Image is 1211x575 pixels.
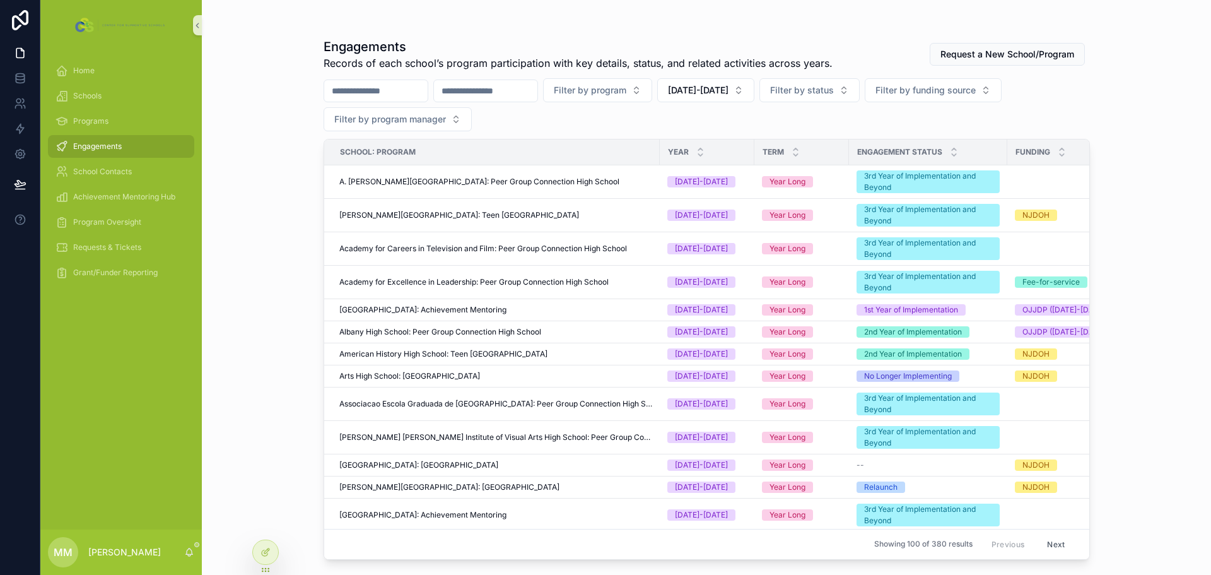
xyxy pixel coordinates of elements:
[857,271,1000,293] a: 3rd Year of Implementation and Beyond
[1038,535,1074,554] button: Next
[940,48,1074,61] span: Request a New School/Program
[874,540,973,550] span: Showing 100 of 380 results
[73,116,108,126] span: Programs
[864,426,992,449] div: 3rd Year of Implementation and Beyond
[48,110,194,133] a: Programs
[554,84,626,97] span: Filter by program
[1015,459,1126,471] a: NJDOH
[864,237,992,260] div: 3rd Year of Implementation and Beyond
[675,348,728,360] div: [DATE]-[DATE]
[339,244,652,254] a: Academy for Careers in Television and Film: Peer Group Connection High School
[1015,304,1126,316] a: OJJDP ([DATE]-[DATE])
[48,211,194,234] a: Program Oversight
[675,210,728,221] div: [DATE]-[DATE]
[339,510,506,520] span: [GEOGRAPHIC_DATA]: Achievement Mentoring
[667,176,747,187] a: [DATE]-[DATE]
[668,84,728,97] span: [DATE]-[DATE]
[762,509,841,521] a: Year Long
[1022,370,1050,382] div: NJDOH
[857,147,942,157] span: Engagement Status
[88,546,161,559] p: [PERSON_NAME]
[762,243,841,254] a: Year Long
[675,276,728,288] div: [DATE]-[DATE]
[1015,210,1126,221] a: NJDOH
[339,244,627,254] span: Academy for Careers in Television and Film: Peer Group Connection High School
[864,304,958,316] div: 1st Year of Implementation
[73,167,132,177] span: School Contacts
[857,460,1000,470] a: --
[865,78,1002,102] button: Select Button
[668,147,689,157] span: Year
[769,432,805,443] div: Year Long
[762,304,841,316] a: Year Long
[762,459,841,471] a: Year Long
[769,176,805,187] div: Year Long
[73,91,102,101] span: Schools
[339,327,652,337] a: Albany High School: Peer Group Connection High School
[769,398,805,410] div: Year Long
[339,177,619,187] span: A. [PERSON_NAME][GEOGRAPHIC_DATA]: Peer Group Connection High School
[339,460,652,470] a: [GEOGRAPHIC_DATA]: [GEOGRAPHIC_DATA]
[675,326,728,338] div: [DATE]-[DATE]
[48,59,194,82] a: Home
[324,38,833,56] h1: Engagements
[339,510,652,520] a: [GEOGRAPHIC_DATA]: Achievement Mentoring
[762,370,841,382] a: Year Long
[762,210,841,221] a: Year Long
[857,237,1000,260] a: 3rd Year of Implementation and Beyond
[667,482,747,493] a: [DATE]-[DATE]
[324,107,472,131] button: Select Button
[73,268,158,278] span: Grant/Funder Reporting
[769,304,805,316] div: Year Long
[48,85,194,107] a: Schools
[1022,482,1050,493] div: NJDOH
[339,432,652,442] a: [PERSON_NAME] [PERSON_NAME] Institute of Visual Arts High School: Peer Group Connection High School
[339,177,652,187] a: A. [PERSON_NAME][GEOGRAPHIC_DATA]: Peer Group Connection High School
[864,482,898,493] div: Relaunch
[667,304,747,316] a: [DATE]-[DATE]
[1015,482,1126,493] a: NJDOH
[864,370,952,382] div: No Longer Implementing
[675,459,728,471] div: [DATE]-[DATE]
[675,176,728,187] div: [DATE]-[DATE]
[73,141,122,151] span: Engagements
[675,432,728,443] div: [DATE]-[DATE]
[54,545,73,560] span: MM
[667,459,747,471] a: [DATE]-[DATE]
[339,482,559,492] span: [PERSON_NAME][GEOGRAPHIC_DATA]: [GEOGRAPHIC_DATA]
[762,326,841,338] a: Year Long
[667,348,747,360] a: [DATE]-[DATE]
[857,482,1000,493] a: Relaunch
[73,15,169,35] img: App logo
[864,393,992,415] div: 3rd Year of Implementation and Beyond
[324,56,833,71] span: Records of each school’s program participation with key details, status, and related activities a...
[339,399,652,409] a: Associacao Escola Graduada de [GEOGRAPHIC_DATA]: Peer Group Connection High School
[759,78,860,102] button: Select Button
[762,482,841,493] a: Year Long
[769,326,805,338] div: Year Long
[857,304,1000,316] a: 1st Year of Implementation
[864,348,962,360] div: 2nd Year of Implementation
[857,370,1000,382] a: No Longer Implementing
[857,204,1000,227] a: 3rd Year of Implementation and Beyond
[667,243,747,254] a: [DATE]-[DATE]
[769,482,805,493] div: Year Long
[864,170,992,193] div: 3rd Year of Implementation and Beyond
[857,170,1000,193] a: 3rd Year of Implementation and Beyond
[769,509,805,521] div: Year Long
[339,460,498,470] span: [GEOGRAPHIC_DATA]: [GEOGRAPHIC_DATA]
[769,243,805,254] div: Year Long
[864,504,992,526] div: 3rd Year of Implementation and Beyond
[675,370,728,382] div: [DATE]-[DATE]
[762,176,841,187] a: Year Long
[1015,326,1126,338] a: OJJDP ([DATE]-[DATE])
[667,432,747,443] a: [DATE]-[DATE]
[875,84,976,97] span: Filter by funding source
[48,261,194,284] a: Grant/Funder Reporting
[48,135,194,158] a: Engagements
[48,160,194,183] a: School Contacts
[339,210,652,220] a: [PERSON_NAME][GEOGRAPHIC_DATA]: Teen [GEOGRAPHIC_DATA]
[675,509,728,521] div: [DATE]-[DATE]
[73,192,175,202] span: Achievement Mentoring Hub
[1015,370,1126,382] a: NJDOH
